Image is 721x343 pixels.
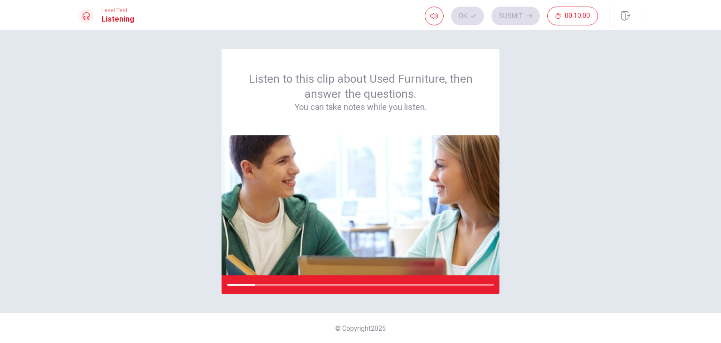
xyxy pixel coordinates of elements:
[244,101,477,113] h4: You can take notes while you listen.
[244,71,477,113] div: Listen to this clip about Used Furniture, then answer the questions.
[547,7,598,25] button: 00:10:00
[565,12,590,20] span: 00:10:00
[222,135,499,275] img: passage image
[101,7,134,14] span: Level Test
[101,14,134,25] h1: Listening
[335,325,386,332] span: © Copyright 2025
